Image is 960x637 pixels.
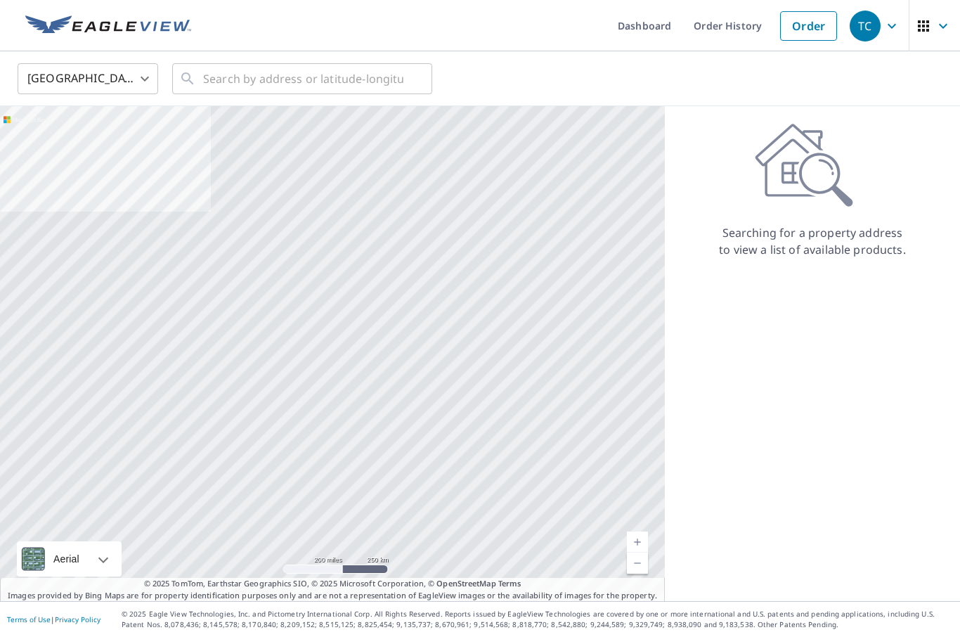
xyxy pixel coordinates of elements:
[498,578,521,588] a: Terms
[627,532,648,553] a: Current Level 5, Zoom In
[436,578,495,588] a: OpenStreetMap
[122,609,953,630] p: © 2025 Eagle View Technologies, Inc. and Pictometry International Corp. All Rights Reserved. Repo...
[49,541,84,577] div: Aerial
[18,59,158,98] div: [GEOGRAPHIC_DATA]
[25,15,191,37] img: EV Logo
[780,11,837,41] a: Order
[203,59,403,98] input: Search by address or latitude-longitude
[55,615,100,624] a: Privacy Policy
[718,224,907,258] p: Searching for a property address to view a list of available products.
[144,578,521,590] span: © 2025 TomTom, Earthstar Geographics SIO, © 2025 Microsoft Corporation, ©
[17,541,122,577] div: Aerial
[850,11,881,41] div: TC
[7,615,100,624] p: |
[7,615,51,624] a: Terms of Use
[627,553,648,574] a: Current Level 5, Zoom Out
